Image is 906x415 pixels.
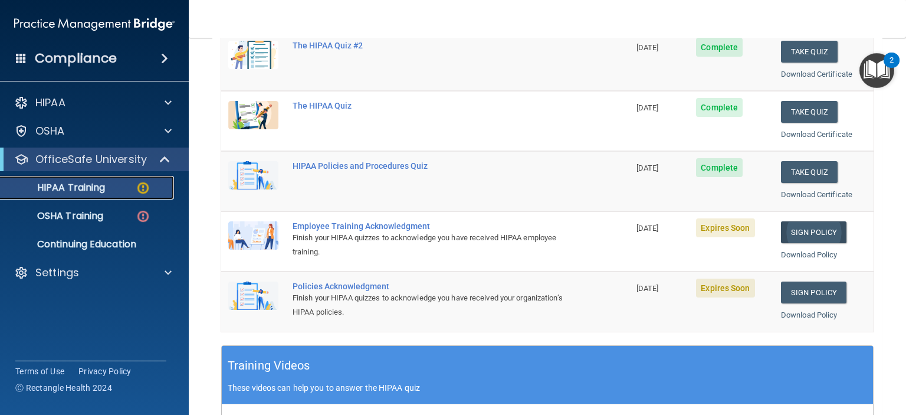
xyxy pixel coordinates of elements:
button: Take Quiz [781,161,838,183]
p: OSHA Training [8,210,103,222]
div: Employee Training Acknowledgment [293,221,570,231]
p: These videos can help you to answer the HIPAA quiz [228,383,867,393]
button: Open Resource Center, 2 new notifications [859,53,894,88]
button: Take Quiz [781,41,838,63]
div: The HIPAA Quiz [293,101,570,110]
a: Download Certificate [781,190,852,199]
span: Ⓒ Rectangle Health 2024 [15,382,112,394]
a: Download Policy [781,311,838,319]
img: warning-circle.0cc9ac19.png [136,181,150,195]
a: Terms of Use [15,365,64,377]
h5: Training Videos [228,355,310,376]
a: Download Certificate [781,70,852,79]
img: danger-circle.6113f641.png [136,209,150,224]
a: Download Policy [781,250,838,259]
p: HIPAA [35,96,65,110]
span: [DATE] [636,43,659,52]
a: OfficeSafe University [14,152,171,166]
span: Complete [696,98,743,117]
div: Finish your HIPAA quizzes to acknowledge you have received your organization’s HIPAA policies. [293,291,570,319]
p: OSHA [35,124,65,138]
p: HIPAA Training [8,182,105,194]
div: 2 [889,60,894,76]
span: Complete [696,38,743,57]
p: OfficeSafe University [35,152,147,166]
span: Expires Soon [696,218,754,237]
a: Sign Policy [781,221,846,243]
a: Privacy Policy [78,365,132,377]
span: Complete [696,158,743,177]
span: [DATE] [636,284,659,293]
a: Settings [14,266,172,280]
span: [DATE] [636,164,659,172]
button: Take Quiz [781,101,838,123]
a: HIPAA [14,96,172,110]
a: Sign Policy [781,282,846,303]
span: Expires Soon [696,279,754,298]
div: HIPAA Policies and Procedures Quiz [293,161,570,171]
a: OSHA [14,124,172,138]
span: [DATE] [636,103,659,112]
div: Policies Acknowledgment [293,282,570,291]
div: Finish your HIPAA quizzes to acknowledge you have received HIPAA employee training. [293,231,570,259]
p: Settings [35,266,79,280]
a: Download Certificate [781,130,852,139]
img: PMB logo [14,12,175,36]
p: Continuing Education [8,238,169,250]
span: [DATE] [636,224,659,233]
h4: Compliance [35,50,117,67]
div: The HIPAA Quiz #2 [293,41,570,50]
